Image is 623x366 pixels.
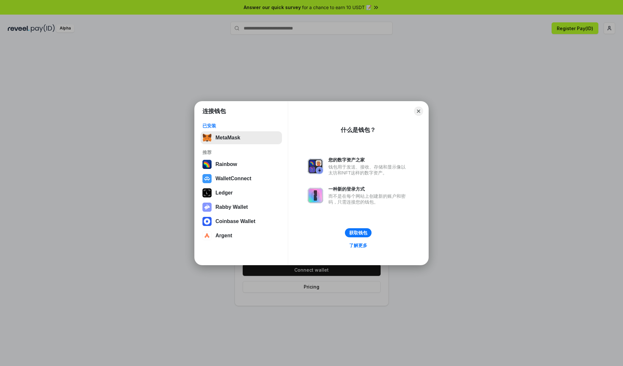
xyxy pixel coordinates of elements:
[202,160,212,169] img: svg+xml,%3Csvg%20width%3D%22120%22%20height%3D%22120%22%20viewBox%3D%220%200%20120%20120%22%20fil...
[414,107,423,116] button: Close
[349,242,367,248] div: 了解更多
[202,123,280,129] div: 已安装
[215,204,248,210] div: Rabby Wallet
[328,193,409,205] div: 而不是在每个网站上创建新的账户和密码，只需连接您的钱包。
[202,174,212,183] img: svg+xml,%3Csvg%20width%3D%2228%22%20height%3D%2228%22%20viewBox%3D%220%200%2028%2028%22%20fill%3D...
[345,241,371,250] a: 了解更多
[202,149,280,155] div: 推荐
[341,126,376,134] div: 什么是钱包？
[349,230,367,236] div: 获取钱包
[328,157,409,163] div: 您的数字资产之家
[345,228,372,237] button: 获取钱包
[215,135,240,141] div: MetaMask
[202,203,212,212] img: svg+xml,%3Csvg%20xmlns%3D%22http%3A%2F%2Fwww.w3.org%2F2000%2Fsvg%22%20fill%3D%22none%22%20viewBox...
[202,217,212,226] img: svg+xml,%3Csvg%20width%3D%2228%22%20height%3D%2228%22%20viewBox%3D%220%200%2028%2028%22%20fill%3D...
[201,131,282,144] button: MetaMask
[201,172,282,185] button: WalletConnect
[215,190,233,196] div: Ledger
[202,133,212,142] img: svg+xml,%3Csvg%20fill%3D%22none%22%20height%3D%2233%22%20viewBox%3D%220%200%2035%2033%22%20width%...
[215,233,232,239] div: Argent
[202,231,212,240] img: svg+xml,%3Csvg%20width%3D%2228%22%20height%3D%2228%22%20viewBox%3D%220%200%2028%2028%22%20fill%3D...
[308,188,323,203] img: svg+xml,%3Csvg%20xmlns%3D%22http%3A%2F%2Fwww.w3.org%2F2000%2Fsvg%22%20fill%3D%22none%22%20viewBox...
[328,186,409,192] div: 一种新的登录方式
[201,201,282,214] button: Rabby Wallet
[201,158,282,171] button: Rainbow
[202,107,226,115] h1: 连接钱包
[215,161,237,167] div: Rainbow
[202,188,212,197] img: svg+xml,%3Csvg%20xmlns%3D%22http%3A%2F%2Fwww.w3.org%2F2000%2Fsvg%22%20width%3D%2228%22%20height%3...
[201,186,282,199] button: Ledger
[328,164,409,176] div: 钱包用于发送、接收、存储和显示像以太坊和NFT这样的数字资产。
[201,229,282,242] button: Argent
[201,215,282,228] button: Coinbase Wallet
[215,218,255,224] div: Coinbase Wallet
[308,159,323,174] img: svg+xml,%3Csvg%20xmlns%3D%22http%3A%2F%2Fwww.w3.org%2F2000%2Fsvg%22%20fill%3D%22none%22%20viewBox...
[215,176,251,182] div: WalletConnect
